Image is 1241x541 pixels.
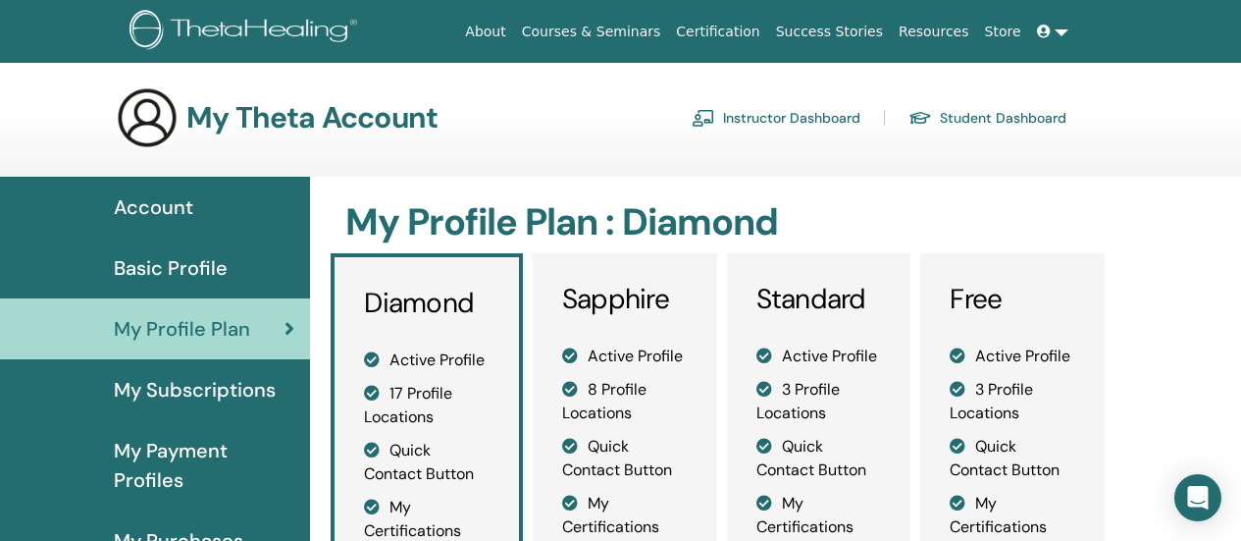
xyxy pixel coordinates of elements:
a: Student Dashboard [908,102,1066,134]
a: Success Stories [768,14,891,50]
span: My Profile Plan [114,314,250,344]
h3: Sapphire [562,283,688,316]
li: My Certifications [950,492,1075,539]
span: My Payment Profiles [114,436,294,495]
li: Active Profile [562,345,688,368]
img: logo.png [129,10,364,54]
span: Basic Profile [114,253,228,283]
h2: My Profile Plan : Diamond [345,200,1100,245]
a: Resources [891,14,977,50]
a: Store [977,14,1029,50]
li: Quick Contact Button [562,435,688,482]
a: Certification [668,14,767,50]
li: 3 Profile Locations [756,378,882,425]
span: Account [114,192,193,222]
li: Active Profile [950,345,1075,368]
h3: Diamond [364,287,490,320]
a: About [457,14,513,50]
div: Open Intercom Messenger [1174,474,1221,521]
h3: My Theta Account [186,100,438,135]
a: Courses & Seminars [514,14,669,50]
li: Quick Contact Button [756,435,882,482]
li: Quick Contact Button [950,435,1075,482]
li: 3 Profile Locations [950,378,1075,425]
img: graduation-cap.svg [908,110,932,127]
li: Active Profile [364,349,490,372]
span: My Subscriptions [114,375,276,405]
li: Active Profile [756,345,882,368]
li: My Certifications [756,492,882,539]
li: My Certifications [562,492,688,539]
h3: Free [950,283,1075,316]
li: 8 Profile Locations [562,378,688,425]
img: generic-user-icon.jpg [116,86,179,149]
li: Quick Contact Button [364,439,490,486]
li: 17 Profile Locations [364,382,490,429]
img: chalkboard-teacher.svg [692,109,715,127]
h3: Standard [756,283,882,316]
a: Instructor Dashboard [692,102,860,134]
